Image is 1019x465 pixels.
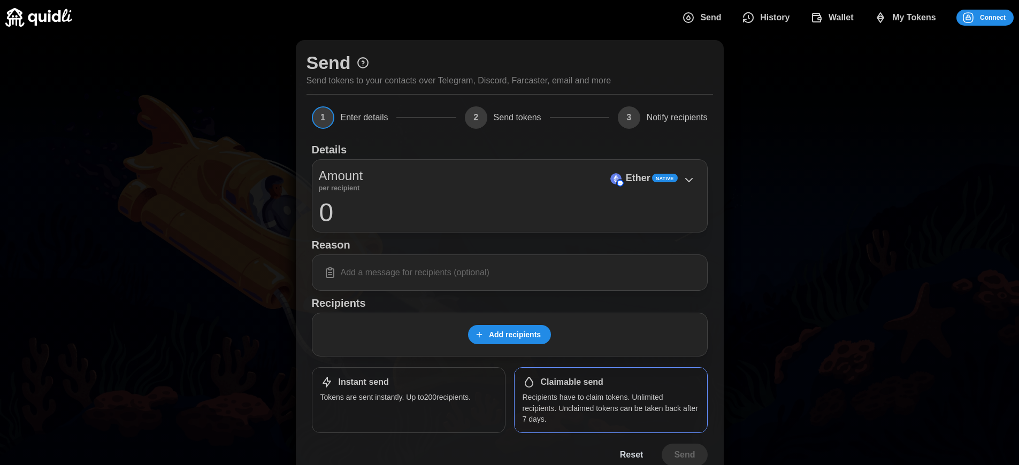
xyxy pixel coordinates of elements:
[465,106,487,129] span: 2
[618,106,708,129] button: 3Notify recipients
[956,10,1014,26] button: Connect
[494,113,541,122] span: Send tokens
[760,7,790,28] span: History
[626,170,650,186] p: Ether
[465,106,541,129] button: 2Send tokens
[319,166,363,185] p: Amount
[312,106,334,129] span: 1
[802,6,865,29] button: Wallet
[312,106,388,129] button: 1Enter details
[892,7,936,28] span: My Tokens
[489,325,541,344] span: Add recipients
[319,261,701,284] input: Add a message for recipients (optional)
[468,325,551,344] button: Add recipients
[341,113,388,122] span: Enter details
[610,173,622,184] img: Ether (on Base)
[541,377,603,388] h1: Claimable send
[523,392,699,424] p: Recipients have to claim tokens. Unlimited recipients. Unclaimed tokens can be taken back after 7...
[656,175,674,182] span: Native
[312,238,708,252] h1: Reason
[618,106,640,129] span: 3
[674,6,734,29] button: Send
[829,7,854,28] span: Wallet
[339,377,389,388] h1: Instant send
[319,199,701,226] input: 0
[700,7,721,28] span: Send
[866,6,948,29] button: My Tokens
[734,6,802,29] button: History
[307,74,611,88] p: Send tokens to your contacts over Telegram, Discord, Farcaster, email and more
[980,10,1006,25] span: Connect
[320,392,497,402] p: Tokens are sent instantly. Up to 200 recipients.
[5,8,72,27] img: Quidli
[312,296,708,310] h1: Recipients
[319,185,363,191] p: per recipient
[312,143,347,157] h1: Details
[647,113,708,122] span: Notify recipients
[307,51,351,74] h1: Send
